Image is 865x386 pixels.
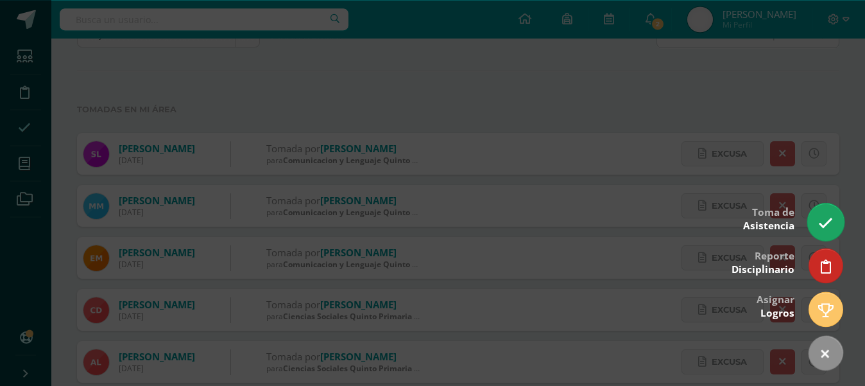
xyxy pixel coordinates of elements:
[732,241,794,283] div: Reporte
[732,263,794,276] span: Disciplinario
[760,306,794,320] span: Logros
[743,197,794,239] div: Toma de
[743,219,794,232] span: Asistencia
[757,285,794,326] div: Asignar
